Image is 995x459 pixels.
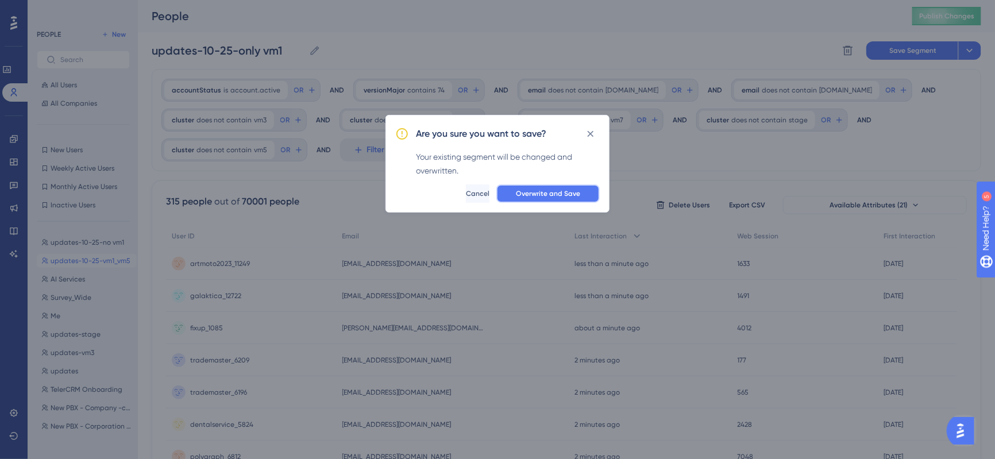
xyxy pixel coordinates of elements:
[80,6,83,15] div: 5
[466,189,489,198] span: Cancel
[416,127,546,141] h2: Are you sure you want to save?
[27,3,72,17] span: Need Help?
[516,189,580,198] span: Overwrite and Save
[947,414,981,448] iframe: UserGuiding AI Assistant Launcher
[416,150,600,178] div: Your existing segment will be changed and overwritten.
